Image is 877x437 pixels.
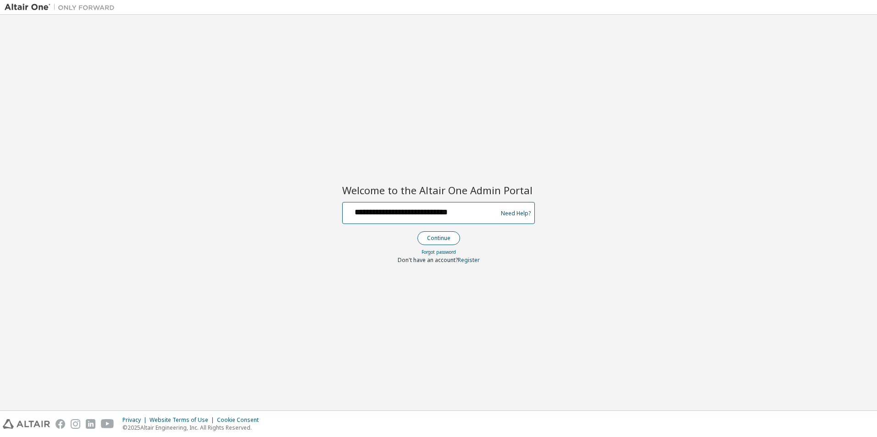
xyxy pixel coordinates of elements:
a: Register [458,256,480,264]
button: Continue [417,231,460,245]
a: Need Help? [501,213,531,213]
img: linkedin.svg [86,419,95,429]
div: Website Terms of Use [150,416,217,424]
img: facebook.svg [56,419,65,429]
span: Don't have an account? [398,256,458,264]
img: instagram.svg [71,419,80,429]
img: Altair One [5,3,119,12]
p: © 2025 Altair Engineering, Inc. All Rights Reserved. [122,424,264,432]
div: Cookie Consent [217,416,264,424]
div: Privacy [122,416,150,424]
img: youtube.svg [101,419,114,429]
a: Forgot password [422,249,456,255]
h2: Welcome to the Altair One Admin Portal [342,184,535,197]
img: altair_logo.svg [3,419,50,429]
